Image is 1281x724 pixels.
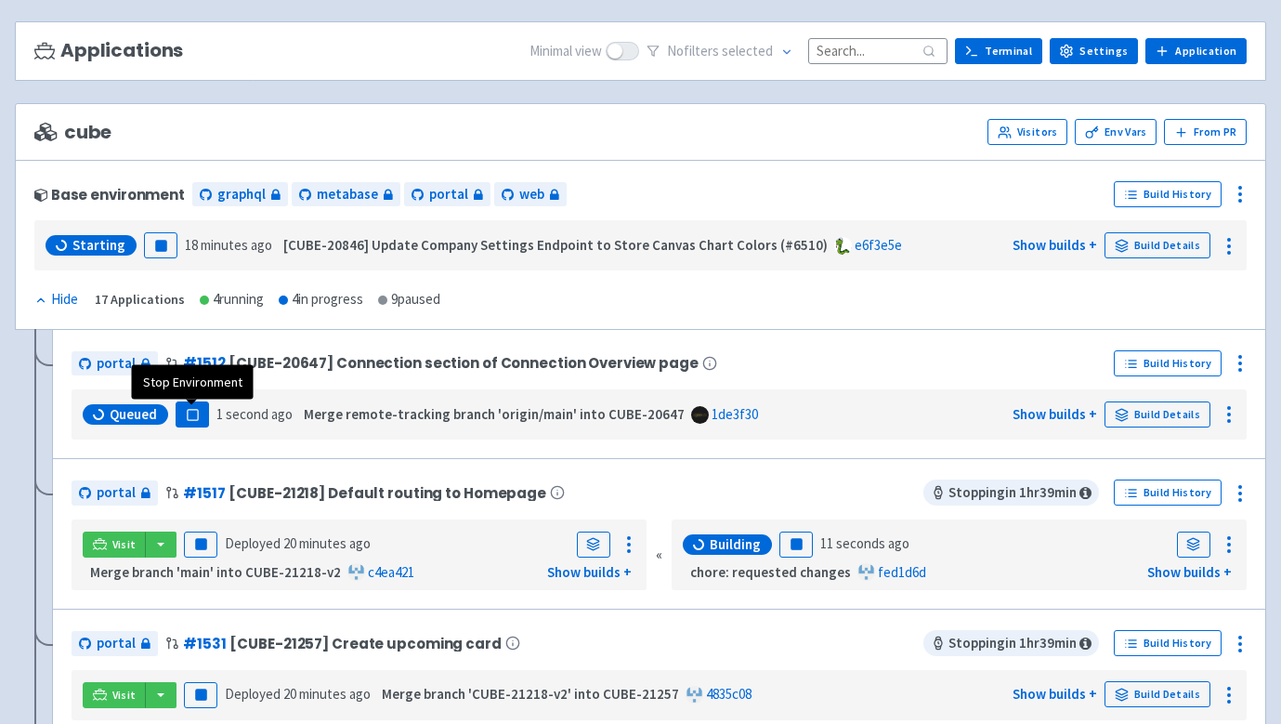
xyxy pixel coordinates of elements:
[95,289,185,310] div: 17 Applications
[72,631,158,656] a: portal
[529,41,602,62] span: Minimal view
[184,682,217,708] button: Pause
[216,405,293,423] time: 1 second ago
[1114,480,1222,506] a: Build History
[97,633,136,654] span: portal
[382,685,679,703] strong: Merge branch 'CUBE-21218-v2' into CUBE-21257
[229,636,501,652] span: [CUBE-21257] Create upcoming card
[317,184,378,205] span: metabase
[1145,38,1247,64] a: Application
[656,520,662,591] div: «
[1013,685,1097,703] a: Show builds +
[34,289,78,310] div: Hide
[1114,630,1222,656] a: Build History
[34,40,183,61] h3: Applications
[183,483,225,503] a: #1517
[667,41,773,62] span: No filter s
[1050,38,1138,64] a: Settings
[97,353,136,375] span: portal
[368,563,414,581] a: c4ea421
[987,119,1067,145] a: Visitors
[200,289,264,310] div: 4 running
[225,534,371,552] span: Deployed
[183,353,225,373] a: #1512
[185,236,272,254] time: 18 minutes ago
[1105,232,1210,258] a: Build Details
[1105,401,1210,428] a: Build Details
[712,405,758,423] a: 1de3f30
[808,38,948,63] input: Search...
[820,534,909,552] time: 11 seconds ago
[34,187,185,203] div: Base environment
[1147,563,1232,581] a: Show builds +
[1114,181,1222,207] a: Build History
[690,563,851,581] strong: chore: requested changes
[283,685,371,703] time: 20 minutes ago
[229,485,546,501] span: [CUBE-21218] Default routing to Homepage
[192,182,288,207] a: graphql
[112,688,137,703] span: Visit
[304,405,685,423] strong: Merge remote-tracking branch 'origin/main' into CUBE-20647
[283,236,828,254] strong: [CUBE-20846] Update Company Settings Endpoint to Store Canvas Chart Colors (#6510)
[83,682,146,708] a: Visit
[279,289,363,310] div: 4 in progress
[90,563,341,581] strong: Merge branch 'main' into CUBE-21218-v2
[1114,350,1222,376] a: Build History
[110,405,157,424] span: Queued
[1105,681,1210,707] a: Build Details
[855,236,902,254] a: e6f3e5e
[72,480,158,506] a: portal
[112,537,137,552] span: Visit
[283,534,371,552] time: 20 minutes ago
[144,232,177,258] button: Pause
[404,182,490,207] a: portal
[1013,236,1097,254] a: Show builds +
[878,563,926,581] a: fed1d6d
[429,184,468,205] span: portal
[1075,119,1157,145] a: Env Vars
[710,535,761,554] span: Building
[184,532,217,558] button: Pause
[83,532,146,558] a: Visit
[176,401,209,428] button: Pause
[494,182,567,207] a: web
[34,122,111,143] span: cube
[34,289,80,310] button: Hide
[779,532,813,558] button: Pause
[923,480,1099,506] span: Stopping in 1 hr 39 min
[72,236,125,255] span: Starting
[547,563,632,581] a: Show builds +
[97,482,136,504] span: portal
[722,42,773,59] span: selected
[923,630,1099,656] span: Stopping in 1 hr 39 min
[183,634,226,653] a: #1531
[1013,405,1097,423] a: Show builds +
[955,38,1042,64] a: Terminal
[378,289,440,310] div: 9 paused
[519,184,544,205] span: web
[706,685,752,703] a: 4835c08
[225,685,371,703] span: Deployed
[292,182,400,207] a: metabase
[1164,119,1247,145] button: From PR
[217,184,266,205] span: graphql
[72,351,158,376] a: portal
[229,355,698,371] span: [CUBE-20647] Connection section of Connection Overview page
